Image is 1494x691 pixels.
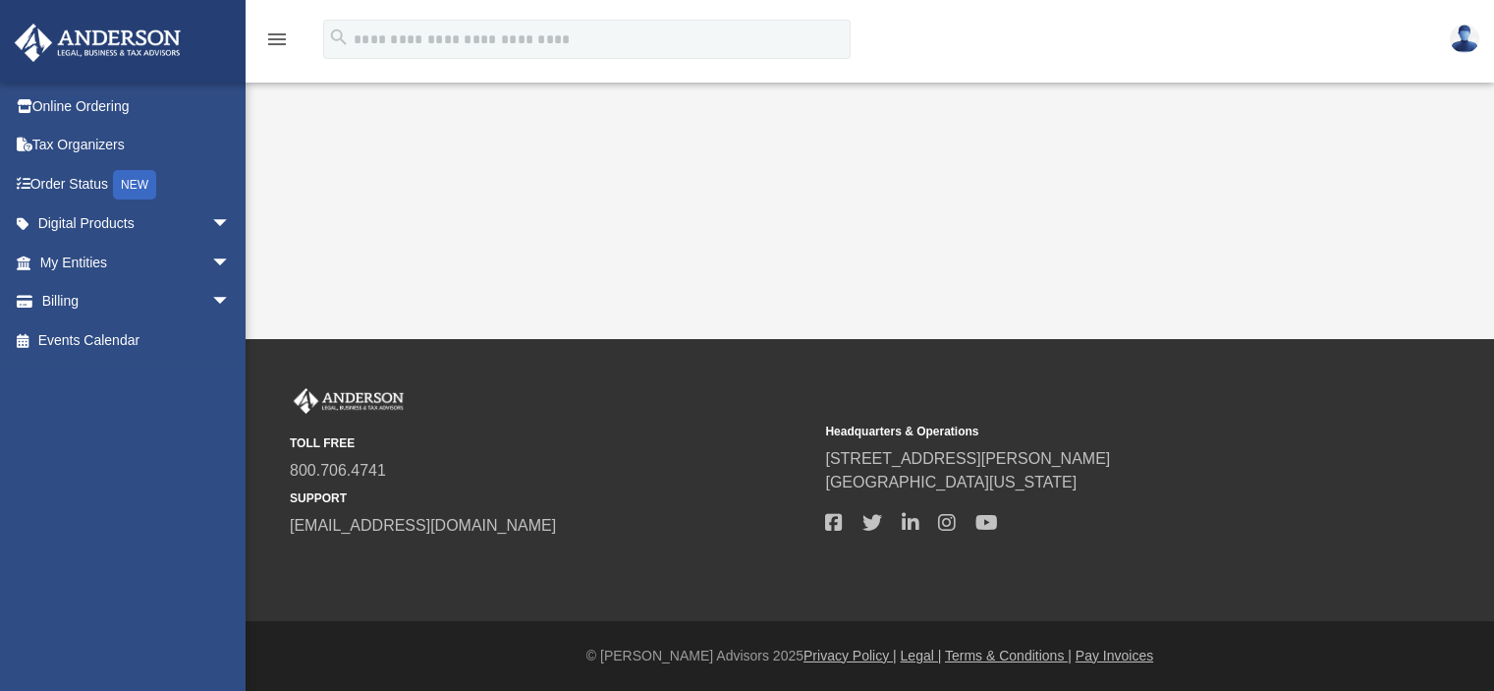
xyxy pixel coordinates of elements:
i: menu [265,28,289,51]
img: Anderson Advisors Platinum Portal [290,388,408,414]
a: 800.706.4741 [290,462,386,479]
a: Legal | [901,648,942,663]
a: [GEOGRAPHIC_DATA][US_STATE] [825,474,1077,490]
span: arrow_drop_down [211,282,250,322]
small: SUPPORT [290,489,811,507]
small: TOLL FREE [290,434,811,452]
img: Anderson Advisors Platinum Portal [9,24,187,62]
a: Order StatusNEW [14,164,260,204]
a: My Entitiesarrow_drop_down [14,243,260,282]
a: Events Calendar [14,320,260,360]
a: Online Ordering [14,86,260,126]
img: User Pic [1450,25,1479,53]
i: search [328,27,350,48]
div: © [PERSON_NAME] Advisors 2025 [246,646,1494,666]
a: menu [265,37,289,51]
div: NEW [113,170,156,200]
a: Pay Invoices [1076,648,1153,663]
span: arrow_drop_down [211,204,250,245]
a: Digital Productsarrow_drop_down [14,204,260,244]
span: arrow_drop_down [211,243,250,283]
a: Billingarrow_drop_down [14,282,260,321]
a: Privacy Policy | [803,648,897,663]
a: Tax Organizers [14,126,260,165]
a: [EMAIL_ADDRESS][DOMAIN_NAME] [290,517,556,534]
a: Terms & Conditions | [945,648,1072,663]
small: Headquarters & Operations [825,423,1347,440]
a: [STREET_ADDRESS][PERSON_NAME] [825,450,1110,467]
